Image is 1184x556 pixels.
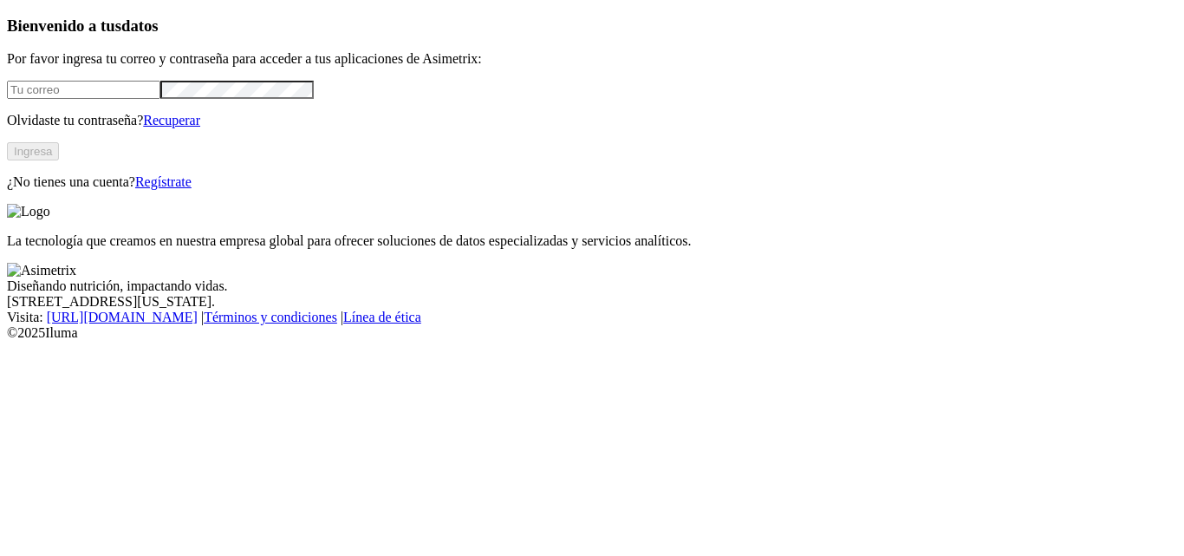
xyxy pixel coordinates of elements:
input: Tu correo [7,81,160,99]
a: Términos y condiciones [204,310,337,324]
a: Línea de ética [343,310,421,324]
p: Olvidaste tu contraseña? [7,113,1177,128]
img: Logo [7,204,50,219]
a: Regístrate [135,174,192,189]
p: Por favor ingresa tu correo y contraseña para acceder a tus aplicaciones de Asimetrix: [7,51,1177,67]
p: ¿No tienes una cuenta? [7,174,1177,190]
div: Diseñando nutrición, impactando vidas. [7,278,1177,294]
p: La tecnología que creamos en nuestra empresa global para ofrecer soluciones de datos especializad... [7,233,1177,249]
span: datos [121,16,159,35]
h3: Bienvenido a tus [7,16,1177,36]
img: Asimetrix [7,263,76,278]
a: Recuperar [143,113,200,128]
div: Visita : | | [7,310,1177,325]
div: [STREET_ADDRESS][US_STATE]. [7,294,1177,310]
button: Ingresa [7,142,59,160]
div: © 2025 Iluma [7,325,1177,341]
a: [URL][DOMAIN_NAME] [47,310,198,324]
